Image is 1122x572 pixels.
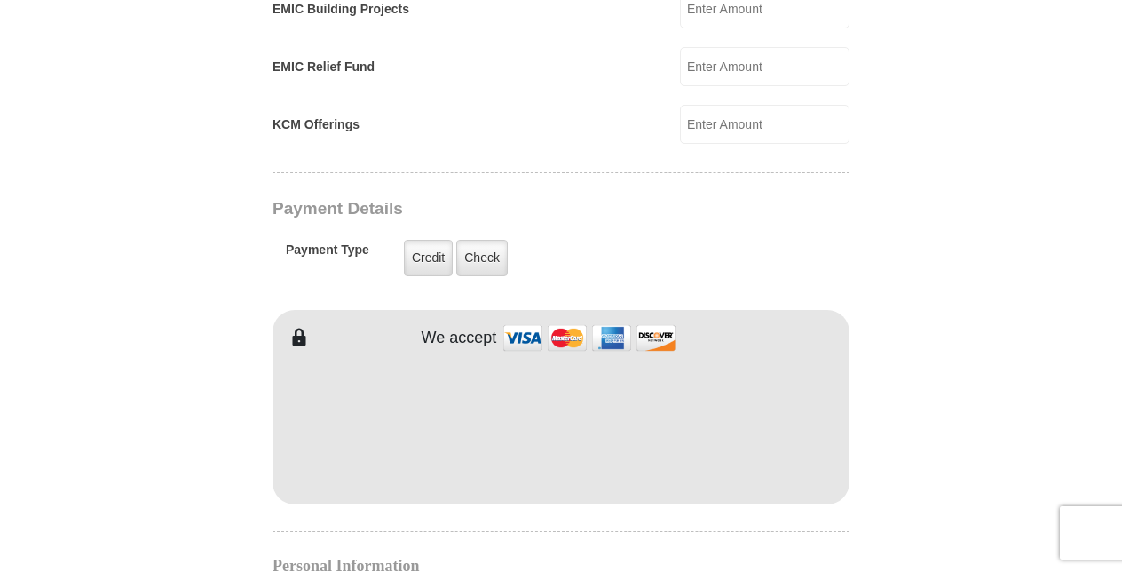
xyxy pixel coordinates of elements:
label: Check [456,240,508,276]
input: Enter Amount [680,105,849,144]
input: Enter Amount [680,47,849,86]
label: Credit [404,240,453,276]
h5: Payment Type [286,242,369,266]
img: credit cards accepted [501,319,678,357]
h4: We accept [422,329,497,348]
label: EMIC Relief Fund [273,58,375,76]
h3: Payment Details [273,199,725,219]
label: KCM Offerings [273,115,360,134]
